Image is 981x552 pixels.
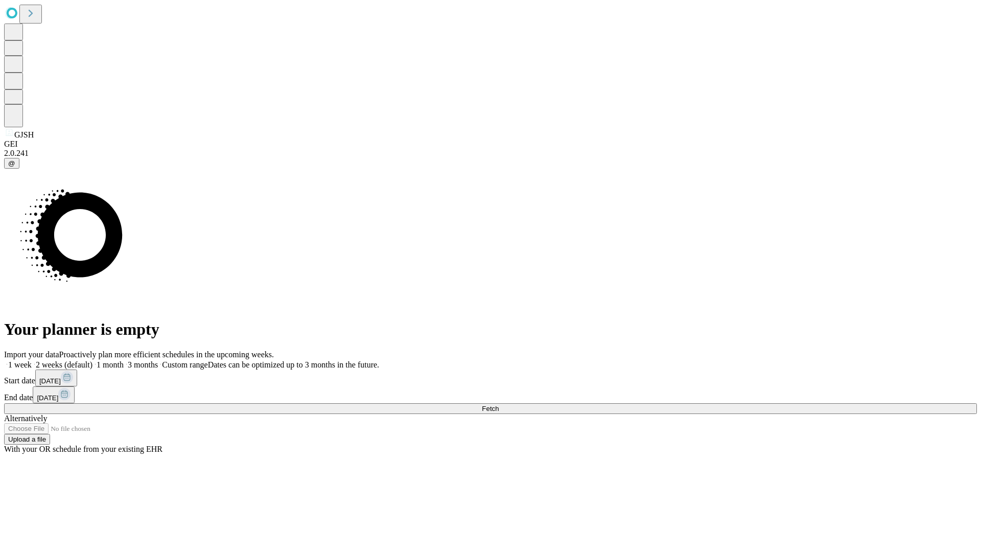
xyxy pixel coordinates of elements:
button: [DATE] [33,386,75,403]
span: Fetch [482,405,499,412]
div: GEI [4,140,977,149]
h1: Your planner is empty [4,320,977,339]
span: With your OR schedule from your existing EHR [4,445,162,453]
span: 1 week [8,360,32,369]
button: [DATE] [35,370,77,386]
span: [DATE] [37,394,58,402]
button: Upload a file [4,434,50,445]
button: @ [4,158,19,169]
span: 2 weeks (default) [36,360,92,369]
div: End date [4,386,977,403]
div: 2.0.241 [4,149,977,158]
span: Proactively plan more efficient schedules in the upcoming weeks. [59,350,274,359]
span: [DATE] [39,377,61,385]
button: Fetch [4,403,977,414]
span: 3 months [128,360,158,369]
span: Import your data [4,350,59,359]
span: Custom range [162,360,207,369]
span: GJSH [14,130,34,139]
div: Start date [4,370,977,386]
span: Alternatively [4,414,47,423]
span: Dates can be optimized up to 3 months in the future. [208,360,379,369]
span: 1 month [97,360,124,369]
span: @ [8,159,15,167]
